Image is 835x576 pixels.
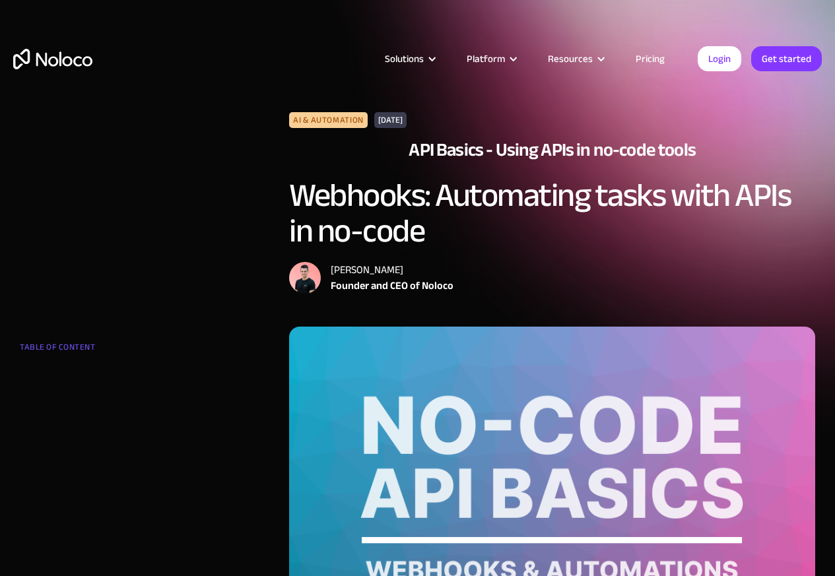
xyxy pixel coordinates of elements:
div: Resources [548,50,593,67]
a: Login [698,46,741,71]
div: Platform [450,50,531,67]
a: Pricing [619,50,681,67]
div: Resources [531,50,619,67]
div: Solutions [368,50,450,67]
a: Get started [751,46,822,71]
div: [PERSON_NAME] [331,262,453,278]
div: Founder and CEO of Noloco [331,278,453,294]
a: API Basics - Using APIs in no-code tools [409,138,695,177]
div: TABLE OF CONTENT [20,337,177,364]
h1: Webhooks: Automating tasks with APIs in no-code [289,177,815,249]
div: Solutions [385,50,424,67]
h2: API Basics - Using APIs in no-code tools [409,138,695,162]
div: Platform [467,50,505,67]
a: home [13,49,92,69]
